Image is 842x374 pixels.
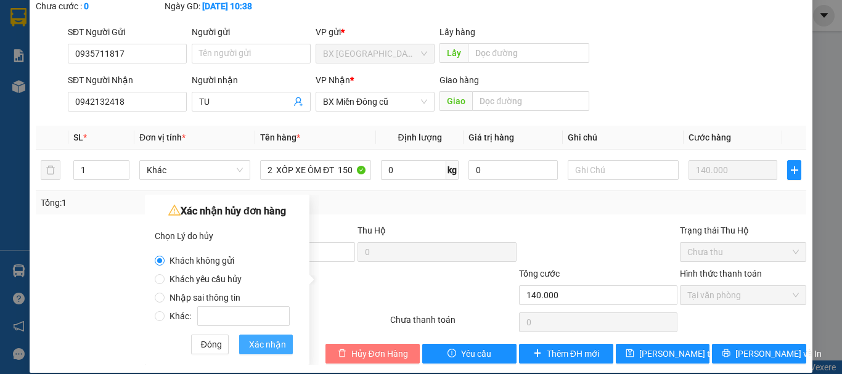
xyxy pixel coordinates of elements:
[44,43,172,67] span: 0941 78 2525
[192,73,311,87] div: Người nhận
[73,132,83,142] span: SL
[44,7,167,41] strong: CÔNG TY CP BÌNH TÂM
[616,344,710,364] button: save[PERSON_NAME] thay đổi
[191,335,229,354] button: Đóng
[5,83,60,94] span: 0935711817
[439,27,475,37] span: Lấy hàng
[338,349,346,359] span: delete
[439,75,479,85] span: Giao hàng
[202,1,252,11] b: [DATE] 10:38
[316,25,435,39] div: VP gửi
[325,344,420,364] button: deleteHủy Đơn Hàng
[165,293,245,303] span: Nhập sai thông tin
[41,196,326,209] div: Tổng: 1
[239,335,293,354] button: Xác nhận
[44,43,172,67] span: BX Quảng Ngãi ĐT:
[168,204,181,216] span: warning
[787,160,801,180] button: plus
[260,160,371,180] input: VD: Bàn, Ghế
[519,269,560,278] span: Tổng cước
[422,344,517,364] button: exclamation-circleYêu cầu
[712,344,806,364] button: printer[PERSON_NAME] và In
[448,349,456,359] span: exclamation-circle
[260,132,300,142] span: Tên hàng
[446,160,459,180] span: kg
[323,92,427,111] span: BX Miền Đông cũ
[389,313,518,335] div: Chưa thanh toán
[351,347,408,360] span: Hủy Đơn Hàng
[323,44,427,63] span: BX Quảng Ngãi
[563,126,684,150] th: Ghi chú
[519,344,613,364] button: plusThêm ĐH mới
[533,349,542,359] span: plus
[472,91,589,111] input: Dọc đường
[680,224,806,237] div: Trạng thái Thu Hộ
[155,202,300,221] div: Xác nhận hủy đơn hàng
[468,132,514,142] span: Giá trị hàng
[139,132,186,142] span: Đơn vị tính
[249,338,286,351] span: Xác nhận
[568,160,679,180] input: Ghi Chú
[358,226,386,235] span: Thu Hộ
[735,347,822,360] span: [PERSON_NAME] và In
[639,347,738,360] span: [PERSON_NAME] thay đổi
[201,338,222,351] span: Đóng
[293,97,303,107] span: user-add
[722,349,730,359] span: printer
[398,132,441,142] span: Định lượng
[165,256,239,266] span: Khách không gửi
[689,132,731,142] span: Cước hàng
[687,243,799,261] span: Chưa thu
[165,311,295,321] span: Khác:
[788,165,801,175] span: plus
[5,71,23,83] span: Gửi:
[192,25,311,39] div: Người gửi
[23,71,138,83] span: BX [GEOGRAPHIC_DATA] -
[165,274,247,284] span: Khách yêu cầu hủy
[687,286,799,304] span: Tại văn phòng
[68,25,187,39] div: SĐT Người Gửi
[468,43,589,63] input: Dọc đường
[5,9,42,65] img: logo
[461,347,491,360] span: Yêu cầu
[197,306,290,326] input: Khác:
[155,227,300,245] div: Chọn Lý do hủy
[316,75,350,85] span: VP Nhận
[41,160,60,180] button: delete
[147,161,243,179] span: Khác
[547,347,599,360] span: Thêm ĐH mới
[84,1,89,11] b: 0
[626,349,634,359] span: save
[439,43,468,63] span: Lấy
[68,73,187,87] div: SĐT Người Nhận
[689,160,777,180] input: 0
[680,269,762,278] label: Hình thức thanh toán
[439,91,472,111] span: Giao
